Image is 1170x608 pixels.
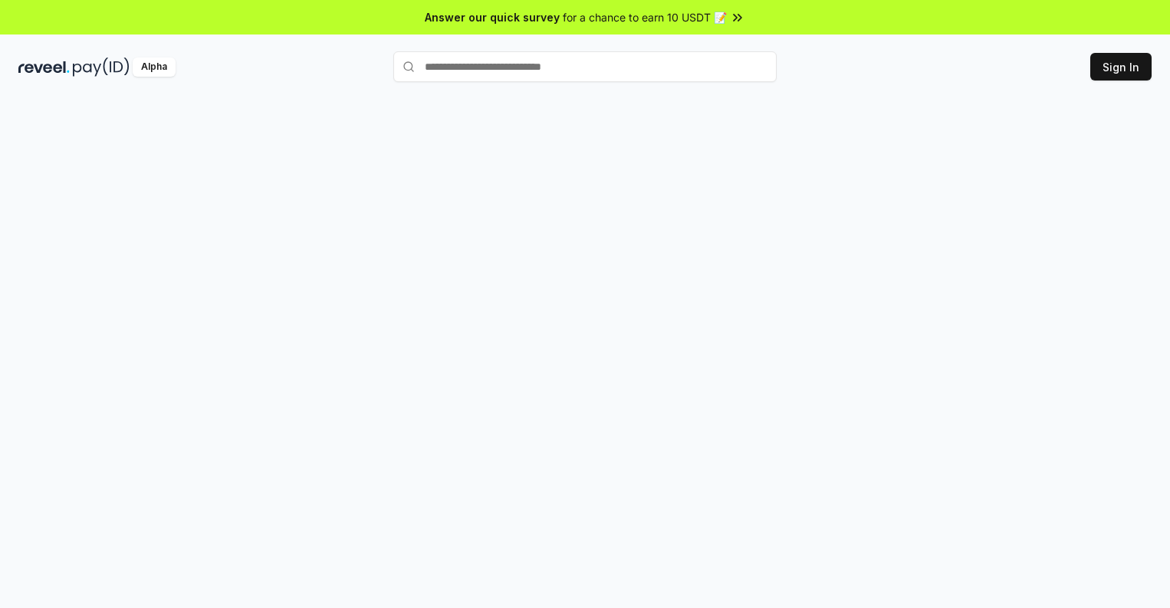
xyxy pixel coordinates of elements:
[73,58,130,77] img: pay_id
[18,58,70,77] img: reveel_dark
[1090,53,1152,81] button: Sign In
[563,9,727,25] span: for a chance to earn 10 USDT 📝
[425,9,560,25] span: Answer our quick survey
[133,58,176,77] div: Alpha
